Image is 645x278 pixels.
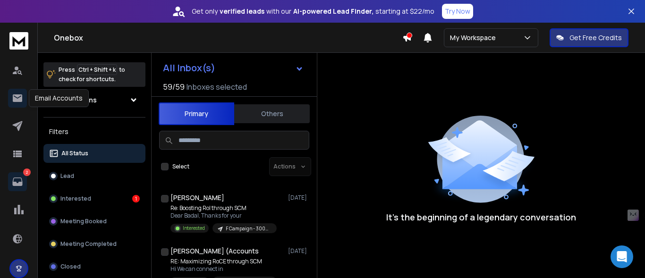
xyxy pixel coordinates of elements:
img: logo [9,32,28,50]
p: Closed [60,263,81,270]
p: Dear Badal, Thanks for your [170,212,277,219]
div: Open Intercom Messenger [611,245,633,268]
p: Interested [60,195,91,202]
h1: [PERSON_NAME] (Accounts [170,246,259,256]
h1: All Inbox(s) [163,63,215,73]
h1: Onebox [54,32,402,43]
div: Email Accounts [29,89,89,107]
button: Meeting Booked [43,212,145,231]
button: Get Free Credits [550,28,628,47]
strong: AI-powered Lead Finder, [293,7,373,16]
button: All Inbox(s) [155,59,311,77]
button: Others [234,103,310,124]
h3: Filters [43,125,145,138]
p: Meeting Completed [60,240,117,248]
p: 2 [23,168,31,176]
button: All Campaigns [43,91,145,110]
a: 2 [8,172,27,191]
p: Press to check for shortcuts. [59,65,125,84]
p: All Status [61,150,88,157]
p: Get only with our starting at $22/mo [192,7,434,16]
button: Try Now [442,4,473,19]
span: 59 / 59 [163,81,185,93]
h3: Inboxes selected [187,81,247,93]
p: Re: Boosting RoI through SCM [170,204,277,212]
p: F Campaign - 30062025 [226,225,271,232]
button: Lead [43,167,145,185]
button: Meeting Completed [43,235,145,253]
p: [DATE] [288,247,309,255]
p: It’s the beginning of a legendary conversation [386,211,576,224]
strong: verified leads [220,7,264,16]
p: My Workspace [450,33,500,42]
p: Try Now [445,7,470,16]
p: [DATE] [288,194,309,202]
p: RE: Maximizing RoCE through SCM [170,258,277,265]
span: Ctrl + Shift + k [77,64,117,75]
label: Select [172,163,189,170]
div: 1 [132,195,140,202]
button: Closed [43,257,145,276]
p: Interested [183,225,205,232]
p: Get Free Credits [569,33,622,42]
p: Meeting Booked [60,218,107,225]
button: Primary [159,102,234,125]
p: Lead [60,172,74,180]
p: Hi We can connect in [170,265,277,273]
button: All Status [43,144,145,163]
button: Interested1 [43,189,145,208]
h1: [PERSON_NAME] [170,193,224,202]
